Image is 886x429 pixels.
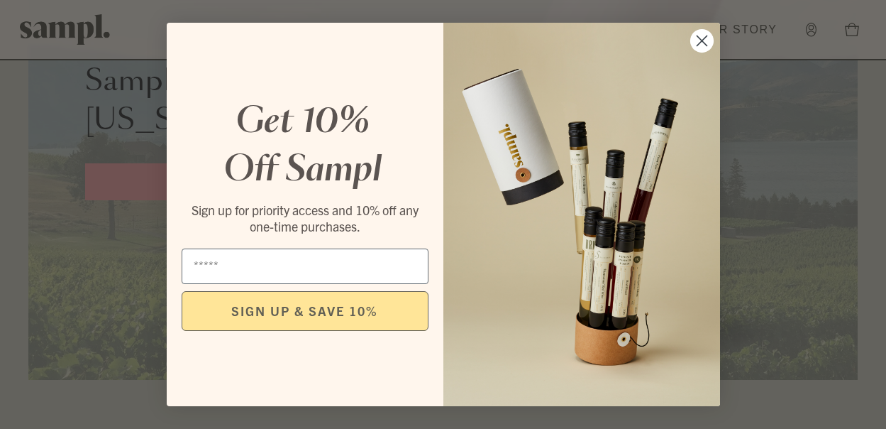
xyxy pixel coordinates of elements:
span: Sign up for priority access and 10% off any one-time purchases. [192,202,419,234]
button: Close dialog [690,28,714,53]
img: 96933287-25a1-481a-a6d8-4dd623390dc6.png [443,23,720,406]
em: Get 10% Off Sampl [223,105,382,188]
button: SIGN UP & SAVE 10% [182,291,428,331]
input: Email [182,249,428,284]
